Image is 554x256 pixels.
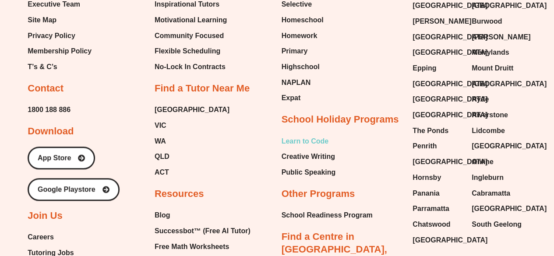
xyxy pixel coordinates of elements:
span: Community Focused [155,29,224,42]
a: [GEOGRAPHIC_DATA] [155,103,229,116]
span: [PERSON_NAME] [413,15,471,28]
span: WA [155,135,166,148]
a: NAPLAN [282,76,324,89]
span: The Ponds [413,124,448,137]
span: [PERSON_NAME] [472,31,530,44]
span: Blog [155,209,170,222]
span: Penrith [413,140,437,153]
h2: Join Us [28,210,62,222]
a: Merrylands [472,46,522,59]
a: Membership Policy [28,45,92,58]
a: Lidcombe [472,124,522,137]
span: ACT [155,166,169,179]
a: [PERSON_NAME] [472,31,522,44]
span: Homework [282,29,318,42]
h2: School Holiday Programs [282,113,399,126]
span: Epping [413,62,436,75]
span: Highschool [282,60,320,74]
span: No-Lock In Contracts [155,60,226,74]
h2: Resources [155,188,204,200]
span: Online [472,155,494,168]
a: Google Playstore [28,178,120,201]
span: Careers [28,231,54,244]
a: Expat [282,91,324,105]
span: [GEOGRAPHIC_DATA] [472,77,547,91]
span: Creative Writing [282,150,335,163]
a: Riverstone [472,109,522,122]
a: [GEOGRAPHIC_DATA] [413,77,463,91]
a: Primary [282,45,324,58]
span: Learn to Code [282,135,329,148]
span: Expat [282,91,301,105]
a: App Store [28,147,95,169]
span: [GEOGRAPHIC_DATA] [413,93,487,106]
a: Ryde [472,93,522,106]
a: [PERSON_NAME] [413,15,463,28]
span: [GEOGRAPHIC_DATA] [413,46,487,59]
a: Blog [155,209,259,222]
a: Careers [28,231,103,244]
iframe: Chat Widget [408,157,554,256]
a: [GEOGRAPHIC_DATA] [472,77,522,91]
span: Motivational Learning [155,14,227,27]
h2: Other Programs [282,188,355,200]
a: Highschool [282,60,324,74]
a: [GEOGRAPHIC_DATA] [413,109,463,122]
a: Epping [413,62,463,75]
h2: Contact [28,82,64,95]
span: Flexible Scheduling [155,45,220,58]
a: Successbot™ (Free AI Tutor) [155,224,259,238]
a: Public Speaking [282,166,336,179]
a: Penrith [413,140,463,153]
span: Ryde [472,93,489,106]
span: T’s & C’s [28,60,57,74]
h2: Download [28,125,74,138]
a: 1800 188 886 [28,103,71,116]
span: VIC [155,119,166,132]
span: Free Math Worksheets [155,240,229,253]
span: Burwood [472,15,502,28]
span: Mount Druitt [472,62,513,75]
a: QLD [155,150,229,163]
a: [GEOGRAPHIC_DATA] [413,31,463,44]
span: QLD [155,150,169,163]
a: Learn to Code [282,135,336,148]
h2: Find a Tutor Near Me [155,82,250,95]
a: Online [472,155,522,168]
span: Riverstone [472,109,508,122]
a: Homework [282,29,324,42]
a: Flexible Scheduling [155,45,229,58]
a: [GEOGRAPHIC_DATA] [413,93,463,106]
span: Successbot™ (Free AI Tutor) [155,224,251,238]
a: School Readiness Program [282,209,373,222]
a: Privacy Policy [28,29,92,42]
span: [GEOGRAPHIC_DATA] [413,155,487,168]
a: Motivational Learning [155,14,229,27]
a: [GEOGRAPHIC_DATA] [413,46,463,59]
span: Google Playstore [38,186,95,193]
a: The Ponds [413,124,463,137]
a: [GEOGRAPHIC_DATA] [413,155,463,168]
span: NAPLAN [282,76,311,89]
span: [GEOGRAPHIC_DATA] [413,77,487,91]
a: Homeschool [282,14,324,27]
a: Free Math Worksheets [155,240,259,253]
span: Site Map [28,14,56,27]
a: VIC [155,119,229,132]
span: Merrylands [472,46,509,59]
span: Lidcombe [472,124,505,137]
a: WA [155,135,229,148]
a: [GEOGRAPHIC_DATA] [472,140,522,153]
a: Community Focused [155,29,229,42]
a: Burwood [472,15,522,28]
span: [GEOGRAPHIC_DATA] [413,31,487,44]
span: App Store [38,154,71,161]
a: Site Map [28,14,92,27]
span: [GEOGRAPHIC_DATA] [413,109,487,122]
